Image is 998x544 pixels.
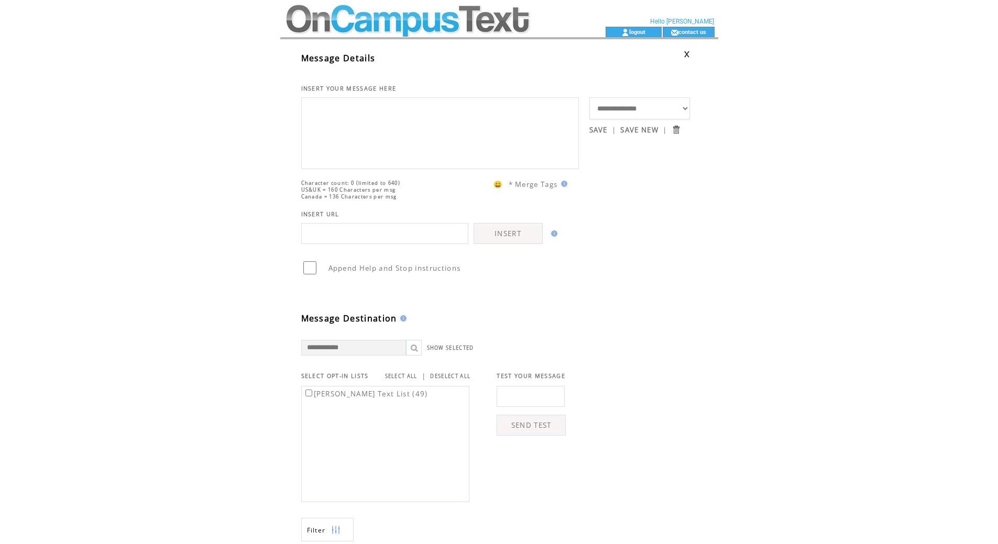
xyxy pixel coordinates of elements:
span: TEST YOUR MESSAGE [497,372,565,380]
img: help.gif [558,181,567,187]
span: | [422,371,426,381]
span: Canada = 136 Characters per msg [301,193,397,200]
a: logout [629,28,645,35]
a: SHOW SELECTED [427,345,474,351]
span: INSERT URL [301,210,339,218]
input: [PERSON_NAME] Text List (49) [305,390,312,396]
span: Character count: 0 (limited to 640) [301,180,401,186]
a: contact us [678,28,706,35]
img: contact_us_icon.gif [671,28,678,37]
label: [PERSON_NAME] Text List (49) [303,389,428,398]
span: Append Help and Stop instructions [328,263,461,273]
img: help.gif [397,315,407,321]
span: 😀 [493,180,503,189]
span: | [663,125,667,135]
span: * Merge Tags [509,180,558,189]
input: Submit [671,125,681,135]
span: Message Destination [301,313,397,324]
span: US&UK = 160 Characters per msg [301,186,396,193]
span: INSERT YOUR MESSAGE HERE [301,85,397,92]
span: SELECT OPT-IN LISTS [301,372,369,380]
a: DESELECT ALL [430,373,470,380]
a: SEND TEST [497,415,566,436]
img: filters.png [331,518,341,542]
a: SELECT ALL [385,373,418,380]
a: Filter [301,518,354,541]
img: account_icon.gif [621,28,629,37]
span: | [612,125,616,135]
span: Message Details [301,52,376,64]
span: Show filters [307,526,326,535]
a: SAVE [589,125,608,135]
span: Hello [PERSON_NAME] [650,18,714,25]
a: INSERT [474,223,543,244]
img: help.gif [548,230,557,237]
a: SAVE NEW [620,125,659,135]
